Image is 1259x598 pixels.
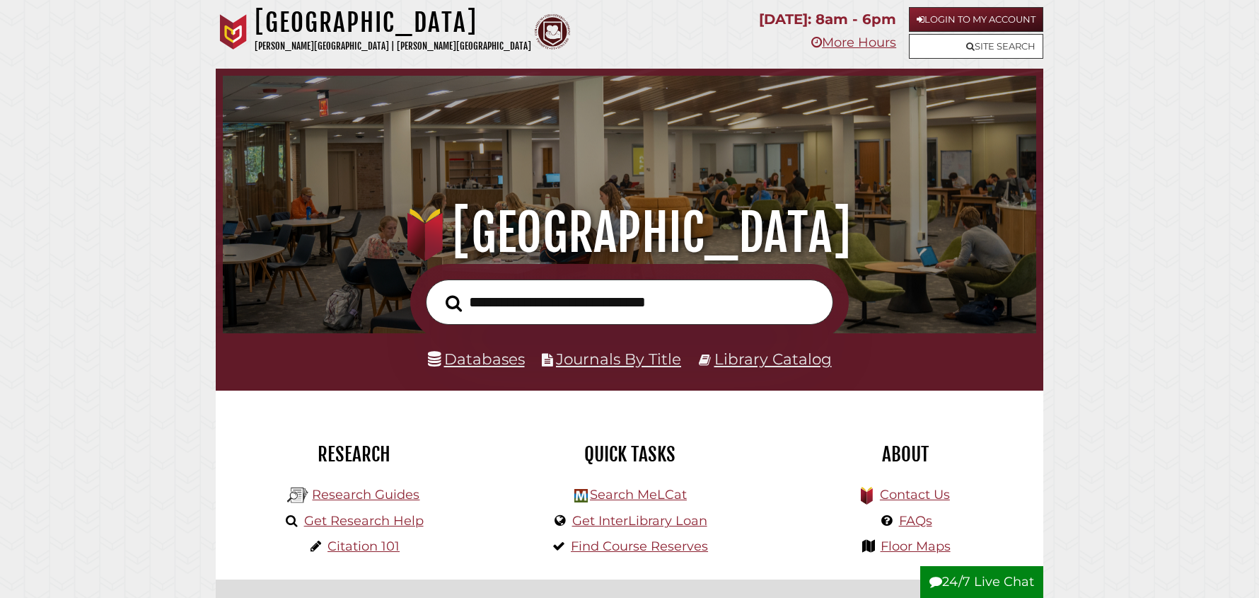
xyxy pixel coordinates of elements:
img: Hekman Library Logo [287,485,308,506]
a: Library Catalog [714,350,832,368]
p: [DATE]: 8am - 6pm [759,7,896,32]
a: Find Course Reserves [571,539,708,554]
button: Search [439,291,469,316]
a: Contact Us [880,487,950,502]
img: Hekman Library Logo [574,489,588,502]
i: Search [446,294,462,312]
h2: Quick Tasks [502,442,757,466]
a: Site Search [909,34,1043,59]
a: Login to My Account [909,7,1043,32]
a: FAQs [899,513,932,529]
a: Floor Maps [881,539,951,554]
a: Journals By Title [556,350,681,368]
h2: Research [226,442,481,466]
a: Get InterLibrary Loan [572,513,707,529]
a: Databases [428,350,525,368]
h1: [GEOGRAPHIC_DATA] [255,7,531,38]
a: Research Guides [312,487,419,502]
h2: About [778,442,1033,466]
p: [PERSON_NAME][GEOGRAPHIC_DATA] | [PERSON_NAME][GEOGRAPHIC_DATA] [255,38,531,54]
a: Citation 101 [327,539,400,554]
a: Search MeLCat [590,487,687,502]
a: Get Research Help [304,513,424,529]
a: More Hours [811,35,896,50]
img: Calvin Theological Seminary [535,14,570,50]
img: Calvin University [216,14,251,50]
h1: [GEOGRAPHIC_DATA] [242,202,1018,264]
